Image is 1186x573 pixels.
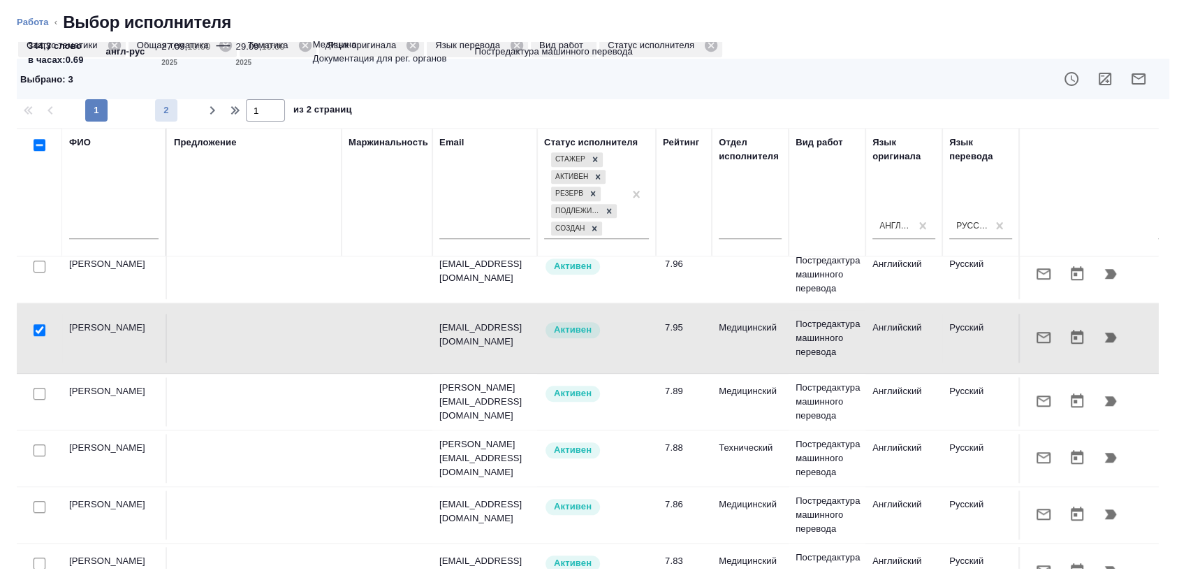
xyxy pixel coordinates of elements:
[608,38,699,52] p: Статус исполнителя
[712,377,789,426] td: Медицинский
[293,101,352,122] span: из 2 страниц
[328,38,402,52] p: Язык оригинала
[796,437,858,479] p: Постредактура машинного перевода
[1122,62,1155,96] button: Отправить предложение о работе
[34,501,45,513] input: Выбери исполнителей, чтобы отправить приглашение на работу
[719,136,782,164] div: Отдел исполнителя
[796,254,858,296] p: Постредактура машинного перевода
[550,185,602,203] div: Стажер, Активен, Резерв, Подлежит внедрению, Создан
[865,377,942,426] td: Английский
[544,321,649,340] div: Рядовой исполнитель: назначай с учетом рейтинга
[796,317,858,359] p: Постредактура машинного перевода
[216,34,230,70] div: —
[665,321,705,335] div: 7.95
[17,17,49,27] a: Работа
[865,314,942,363] td: Английский
[554,556,592,570] p: Активен
[1094,498,1127,531] button: Продолжить
[62,377,167,426] td: [PERSON_NAME]
[544,554,649,573] div: Рядовой исполнитель: назначай с учетом рейтинга
[665,384,705,398] div: 7.89
[872,136,935,164] div: Язык оригинала
[1094,384,1127,418] button: Продолжить
[62,491,167,539] td: [PERSON_NAME]
[240,35,316,57] div: Тематика
[439,257,530,285] p: [EMAIL_ADDRESS][DOMAIN_NAME]
[62,250,167,299] td: [PERSON_NAME]
[1027,257,1060,291] button: Отправить предложение о работе
[174,136,237,150] div: Предложение
[949,136,1012,164] div: Язык перевода
[942,377,1019,426] td: Русский
[155,99,177,122] button: 2
[554,386,592,400] p: Активен
[17,11,1169,34] nav: breadcrumb
[27,38,103,52] p: Статус тематики
[54,15,57,29] li: ‹
[261,41,284,52] p: 10:00
[62,434,167,483] td: [PERSON_NAME]
[34,444,45,456] input: Выбери исполнителей, чтобы отправить приглашение на работу
[1060,441,1094,474] button: Открыть календарь загрузки
[1060,384,1094,418] button: Открыть календарь загрузки
[551,187,585,201] div: Резерв
[665,257,705,271] div: 7.96
[1088,62,1122,96] button: Рассчитать маржинальность заказа
[865,250,942,299] td: Английский
[236,41,262,52] p: 29.09,
[865,434,942,483] td: Английский
[1060,257,1094,291] button: Открыть календарь загрузки
[1055,62,1088,96] button: Показать доступность исполнителя
[550,203,618,220] div: Стажер, Активен, Резерв, Подлежит внедрению, Создан
[712,491,789,539] td: Медицинский
[161,41,187,52] p: 27.09,
[544,257,649,276] div: Рядовой исполнитель: назначай с учетом рейтинга
[439,498,530,525] p: [EMAIL_ADDRESS][DOMAIN_NAME]
[665,554,705,568] div: 7.83
[28,39,84,53] p: 344,3 слово
[439,437,530,479] p: [PERSON_NAME][EMAIL_ADDRESS][DOMAIN_NAME]
[34,558,45,570] input: Выбери исполнителей, чтобы отправить приглашение на работу
[796,494,858,536] p: Постредактура машинного перевода
[69,136,91,150] div: ФИО
[942,434,1019,483] td: Русский
[551,170,590,184] div: Активен
[879,219,912,231] div: Английский
[554,500,592,514] p: Активен
[137,38,214,52] p: Общая тематика
[712,434,789,483] td: Технический
[1027,498,1060,531] button: Отправить предложение о работе
[1094,257,1127,291] button: Продолжить
[544,498,649,516] div: Рядовой исполнитель: назначай с учетом рейтинга
[63,11,231,34] h2: Выбор исполнителя
[942,491,1019,539] td: Русский
[554,323,592,337] p: Активен
[62,314,167,363] td: [PERSON_NAME]
[550,151,604,168] div: Стажер, Активен, Резерв, Подлежит внедрению, Создан
[439,321,530,349] p: [EMAIL_ADDRESS][DOMAIN_NAME]
[1027,441,1060,474] button: Отправить предложение о работе
[544,441,649,460] div: Рядовой исполнитель: назначай с учетом рейтинга
[551,204,601,219] div: Подлежит внедрению
[551,152,587,167] div: Стажер
[1060,321,1094,354] button: Открыть календарь загрузки
[155,103,177,117] span: 2
[313,38,357,52] p: Медицина
[1060,498,1094,531] button: Открыть календарь загрузки
[439,381,530,423] p: [PERSON_NAME][EMAIL_ADDRESS][DOMAIN_NAME]
[1027,384,1060,418] button: Отправить предложение о работе
[34,388,45,400] input: Выбери исполнителей, чтобы отправить приглашение на работу
[663,136,699,150] div: Рейтинг
[942,314,1019,363] td: Русский
[474,45,632,59] p: Постредактура машинного перевода
[665,498,705,512] div: 7.86
[554,443,592,457] p: Активен
[129,35,237,57] div: Общая тематика
[319,35,425,57] div: Язык оригинала
[956,219,988,231] div: Русский
[551,222,587,236] div: Создан
[942,250,1019,299] td: Русский
[796,381,858,423] p: Постредактура машинного перевода
[349,136,428,150] div: Маржинальность
[796,136,843,150] div: Вид работ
